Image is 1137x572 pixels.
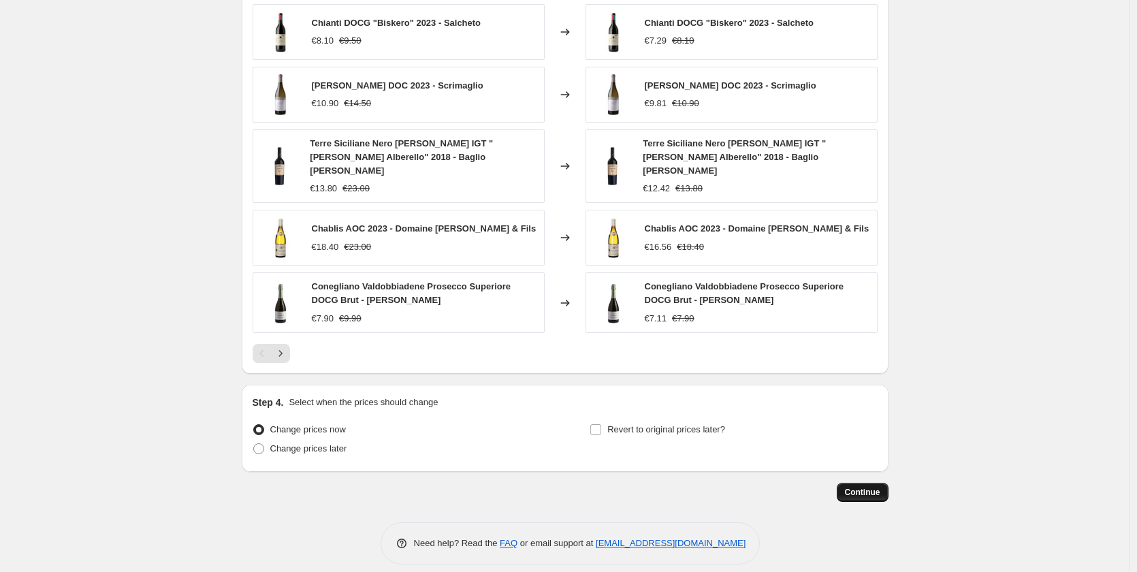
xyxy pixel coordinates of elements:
div: €13.80 [310,182,337,195]
div: €7.90 [312,312,334,325]
strike: €7.90 [672,312,694,325]
span: Chablis AOC 2023 - Domaine [PERSON_NAME] & Fils [312,223,537,234]
img: anticoalberello_1_1_80x.jpg [593,146,632,187]
div: €8.10 [312,34,334,48]
nav: Pagination [253,344,290,363]
button: Continue [837,483,888,502]
div: €10.90 [312,97,339,110]
img: Chablis2018_1_1_1_1_2_80x.jpg [260,217,301,258]
button: Next [271,344,290,363]
span: or email support at [517,538,596,548]
img: bisker_1_80x.jpg [260,12,301,52]
strike: €10.90 [672,97,699,110]
p: Select when the prices should change [289,396,438,409]
img: Chablis2018_1_1_1_1_2_80x.jpg [593,217,634,258]
strike: €13.80 [675,182,703,195]
img: lucaricci_80x.jpg [260,283,301,323]
img: scrima_1_1_80x.jpg [260,74,301,115]
strike: €9.50 [339,34,362,48]
span: Conegliano Valdobbiadene Prosecco Superiore DOCG Brut - [PERSON_NAME] [312,281,511,305]
img: bisker_1_80x.jpg [593,12,634,52]
span: Chianti DOCG "Biskero" 2023 - Salcheto [312,18,481,28]
span: Terre Siciliane Nero [PERSON_NAME] IGT "[PERSON_NAME] Alberello" 2018 - Baglio [PERSON_NAME] [643,138,826,176]
strike: €23.00 [344,240,371,254]
strike: €18.40 [677,240,704,254]
div: €7.29 [645,34,667,48]
span: [PERSON_NAME] DOC 2023 - Scrimaglio [312,80,483,91]
span: [PERSON_NAME] DOC 2023 - Scrimaglio [645,80,816,91]
div: €7.11 [645,312,667,325]
div: €12.42 [643,182,670,195]
img: scrima_1_1_80x.jpg [593,74,634,115]
span: Chianti DOCG "Biskero" 2023 - Salcheto [645,18,814,28]
a: [EMAIL_ADDRESS][DOMAIN_NAME] [596,538,746,548]
strike: €23.00 [342,182,370,195]
span: Terre Siciliane Nero [PERSON_NAME] IGT "[PERSON_NAME] Alberello" 2018 - Baglio [PERSON_NAME] [310,138,493,176]
span: Revert to original prices later? [607,424,725,434]
strike: €8.10 [672,34,694,48]
img: lucaricci_80x.jpg [593,283,634,323]
img: anticoalberello_1_1_80x.jpg [260,146,300,187]
span: Change prices now [270,424,346,434]
span: Conegliano Valdobbiadene Prosecco Superiore DOCG Brut - [PERSON_NAME] [645,281,844,305]
div: €18.40 [312,240,339,254]
span: Chablis AOC 2023 - Domaine [PERSON_NAME] & Fils [645,223,869,234]
h2: Step 4. [253,396,284,409]
div: €16.56 [645,240,672,254]
strike: €14.50 [344,97,371,110]
div: €9.81 [645,97,667,110]
a: FAQ [500,538,517,548]
strike: €9.90 [339,312,362,325]
span: Need help? Read the [414,538,500,548]
span: Continue [845,487,880,498]
span: Change prices later [270,443,347,454]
